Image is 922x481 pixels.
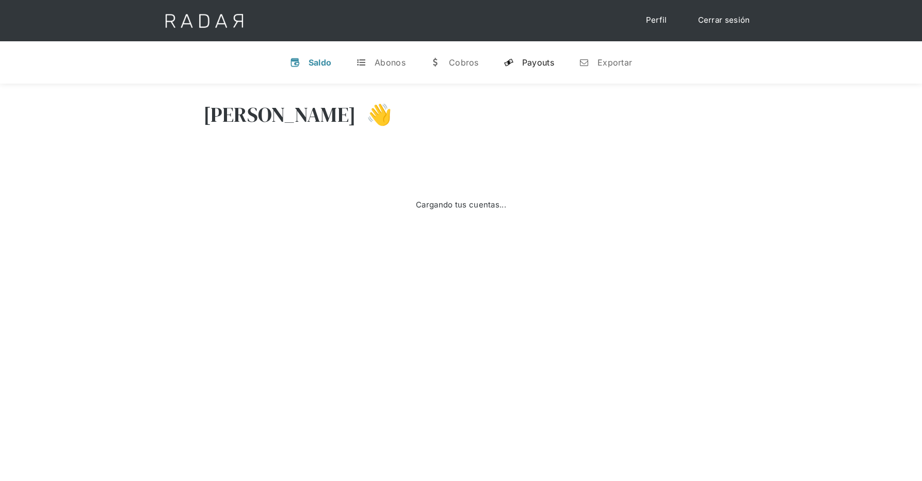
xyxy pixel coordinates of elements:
h3: 👋 [356,102,392,127]
div: w [430,57,441,68]
a: Cerrar sesión [688,10,761,30]
div: Payouts [522,57,554,68]
div: Cargando tus cuentas... [416,199,506,211]
div: y [504,57,514,68]
div: Abonos [375,57,406,68]
div: Saldo [309,57,332,68]
div: Cobros [449,57,479,68]
div: n [579,57,589,68]
div: v [290,57,300,68]
div: t [356,57,366,68]
div: Exportar [597,57,632,68]
h3: [PERSON_NAME] [203,102,357,127]
a: Perfil [636,10,677,30]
